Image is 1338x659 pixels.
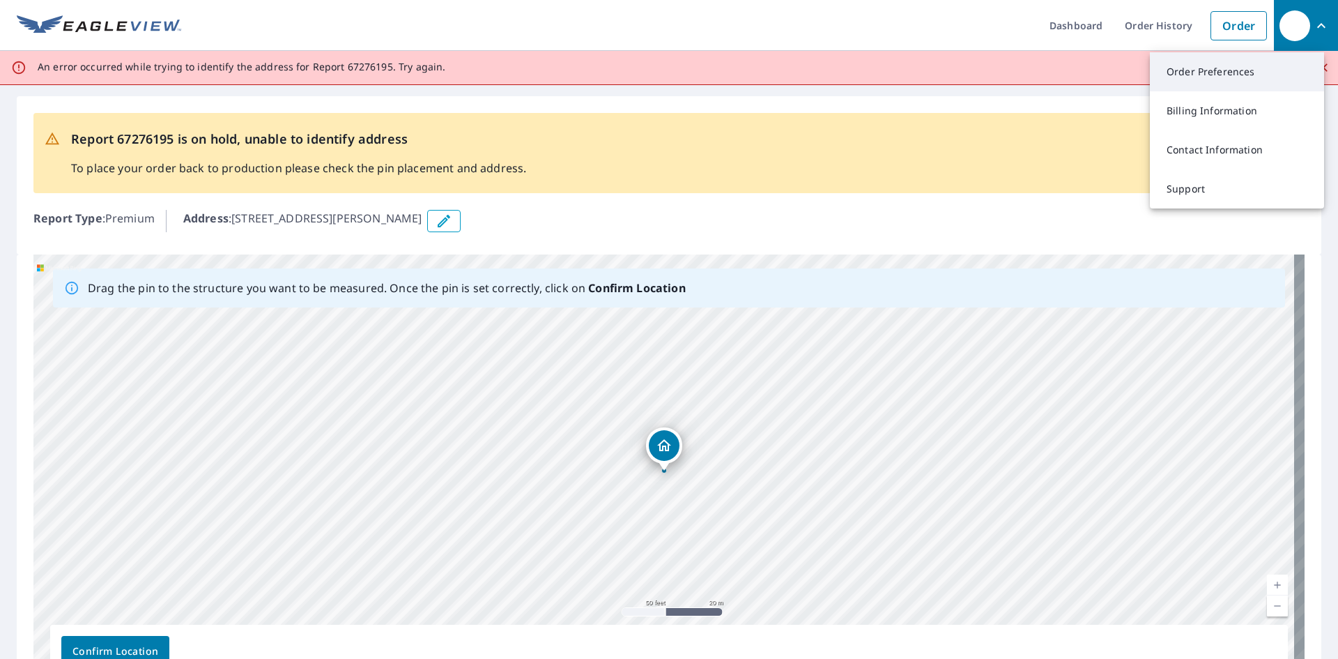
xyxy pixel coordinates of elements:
[1267,596,1288,616] a: Current Level 19, Zoom Out
[38,61,445,73] p: An error occurred while trying to identify the address for Report 67276195. Try again.
[183,211,229,226] b: Address
[88,280,686,296] p: Drag the pin to the structure you want to be measured. Once the pin is set correctly, click on
[33,211,102,226] b: Report Type
[71,130,526,149] p: Report 67276195 is on hold, unable to identify address
[1150,52,1324,91] a: Order Preferences
[33,210,155,232] p: : Premium
[1267,575,1288,596] a: Current Level 19, Zoom In
[1210,11,1267,40] a: Order
[646,427,682,471] div: Dropped pin, building 1, Residential property, 403 Beard Mountain Lane Dahlonega, GA 30533
[1150,169,1324,209] a: Support
[1150,130,1324,169] a: Contact Information
[17,15,181,36] img: EV Logo
[1150,91,1324,130] a: Billing Information
[71,160,526,176] p: To place your order back to production please check the pin placement and address.
[183,210,422,232] p: : [STREET_ADDRESS][PERSON_NAME]
[588,280,685,296] b: Confirm Location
